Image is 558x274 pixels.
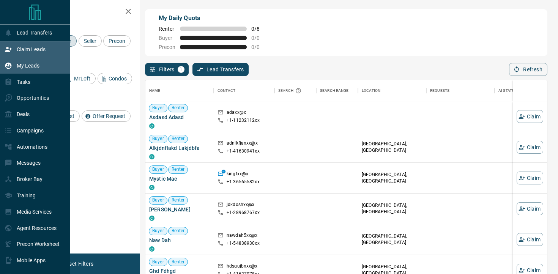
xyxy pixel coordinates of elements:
button: Claim [517,202,543,215]
div: Contact [214,80,274,101]
div: Offer Request [82,110,131,122]
h2: Filters [24,8,132,17]
p: nawdah5xx@x [227,232,257,240]
span: Buyer [149,197,167,203]
button: Claim [517,110,543,123]
button: Lead Transfers [192,63,249,76]
div: Requests [430,80,449,101]
p: kingfxx@x [227,171,248,179]
p: [GEOGRAPHIC_DATA], [GEOGRAPHIC_DATA] [362,202,422,215]
div: Search [278,80,303,101]
span: Precon [106,38,128,44]
p: [GEOGRAPHIC_DATA], [GEOGRAPHIC_DATA] [362,172,422,184]
div: MrLoft [63,73,96,84]
span: 0 / 0 [251,44,268,50]
p: +1- 54838930xx [227,240,260,247]
span: Alkjdnflakd Lakjdbfa [149,144,210,152]
p: adaxx@x [227,109,246,117]
span: Mystic Mac [149,175,210,183]
p: My Daily Quota [159,14,268,23]
div: condos.ca [149,185,154,190]
span: Offer Request [90,113,128,119]
span: Buyer [149,135,167,142]
p: +1- 28968767xx [227,209,260,216]
span: Renter [169,166,188,173]
span: 0 / 8 [251,26,268,32]
span: Condos [106,76,129,82]
span: Renter [169,228,188,234]
div: condos.ca [149,123,154,129]
span: Buyer [149,166,167,173]
span: 0 / 0 [251,35,268,41]
div: Name [145,80,214,101]
span: Renter [159,26,175,32]
p: [GEOGRAPHIC_DATA], [GEOGRAPHIC_DATA] [362,233,422,246]
p: hdsgujbnxx@x [227,263,258,271]
div: Requests [426,80,495,101]
div: Precon [103,35,131,47]
span: Renter [169,135,188,142]
span: Naw Dah [149,236,210,244]
span: Precon [159,44,175,50]
p: [GEOGRAPHIC_DATA], [GEOGRAPHIC_DATA] [362,141,422,154]
span: Renter [169,197,188,203]
button: Claim [517,141,543,154]
span: Buyer [149,105,167,111]
div: condos.ca [149,154,154,159]
span: 1 [178,67,184,72]
span: Buyer [149,259,167,265]
div: Search Range [316,80,358,101]
div: Search Range [320,80,349,101]
span: Buyer [149,228,167,234]
p: +1- 11232112xx [227,117,260,124]
span: Asdasd Adasd [149,113,210,121]
div: Seller [79,35,102,47]
div: AI Status [498,80,517,101]
span: Buyer [159,35,175,41]
button: Refresh [509,63,547,76]
div: Condos [98,73,132,84]
span: [PERSON_NAME] [149,206,210,213]
div: Location [362,80,380,101]
span: Renter [169,259,188,265]
div: condos.ca [149,216,154,221]
p: jdkdoshxx@x [227,202,254,209]
p: adnlkfjanxx@x [227,140,258,148]
p: +1- 41630941xx [227,148,260,154]
div: Name [149,80,161,101]
span: Renter [169,105,188,111]
span: MrLoft [71,76,93,82]
div: Contact [218,80,235,101]
button: Filters1 [145,63,189,76]
p: +1- 36565582xx [227,179,260,185]
button: Reset Filters [58,257,98,270]
div: condos.ca [149,246,154,252]
div: Location [358,80,426,101]
button: Claim [517,172,543,184]
span: Seller [81,38,99,44]
button: Claim [517,233,543,246]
